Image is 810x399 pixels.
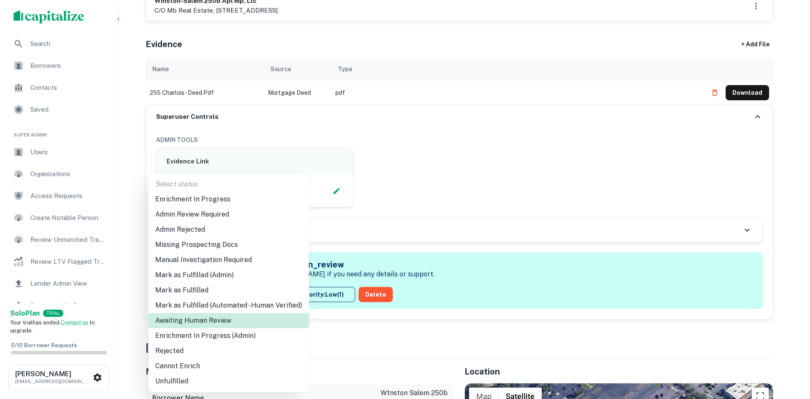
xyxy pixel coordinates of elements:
li: Admin Review Required [148,207,309,222]
li: Awaiting Human Review [148,313,309,328]
li: Mark as Fulfilled (Automated - Human Verified) [148,298,309,313]
li: Mark as Fulfilled [148,283,309,298]
li: Rejected [148,343,309,359]
li: Admin Rejected [148,222,309,237]
li: Enrichment In Progress [148,192,309,207]
li: Manual Investigation Required [148,252,309,268]
iframe: Chat Widget [768,332,810,372]
li: Mark as Fulfilled (Admin) [148,268,309,283]
li: Cannot Enrich [148,359,309,374]
li: Unfulfilled [148,374,309,389]
li: Enrichment In Progress (Admin) [148,328,309,343]
li: Missing Prospecting Docs [148,237,309,252]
